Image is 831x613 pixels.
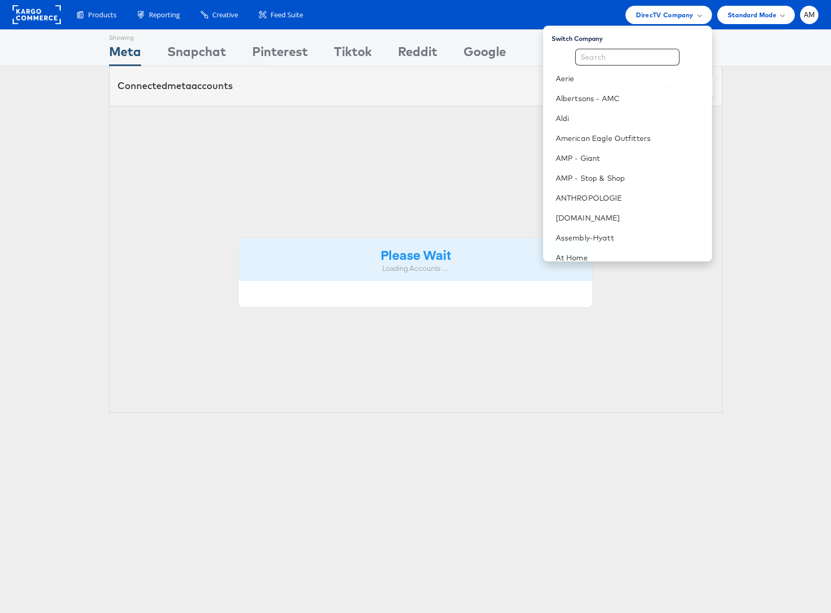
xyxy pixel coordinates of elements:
a: Assembly-Hyatt [556,233,704,243]
span: Reporting [149,10,180,20]
div: Connected accounts [117,79,233,93]
a: AMP - Giant [556,153,704,163]
span: AM [804,12,815,18]
span: DirecTV Company [636,9,693,20]
a: ANTHROPOLOGIE [556,193,704,203]
span: Standard Mode [728,9,776,20]
span: Feed Suite [271,10,303,20]
a: American Eagle Outfitters [556,133,704,144]
div: Pinterest [252,42,308,66]
div: Meta [109,42,141,66]
span: Creative [212,10,238,20]
a: Aldi [556,113,704,124]
div: Tiktok [334,42,372,66]
div: Loading Accounts .... [246,264,585,273]
a: Aerie [556,73,704,84]
span: Products [88,10,116,20]
span: meta [167,80,191,92]
input: Search [575,49,679,65]
div: Snapchat [167,42,226,66]
div: Showing [109,30,141,42]
strong: Please Wait [381,246,451,263]
div: Google [463,42,506,66]
div: Reddit [398,42,437,66]
div: Switch Company [552,30,712,43]
a: AMP - Stop & Shop [556,173,704,183]
a: Albertsons - AMC [556,93,704,104]
a: At Home [556,253,704,263]
a: [DOMAIN_NAME] [556,213,704,223]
